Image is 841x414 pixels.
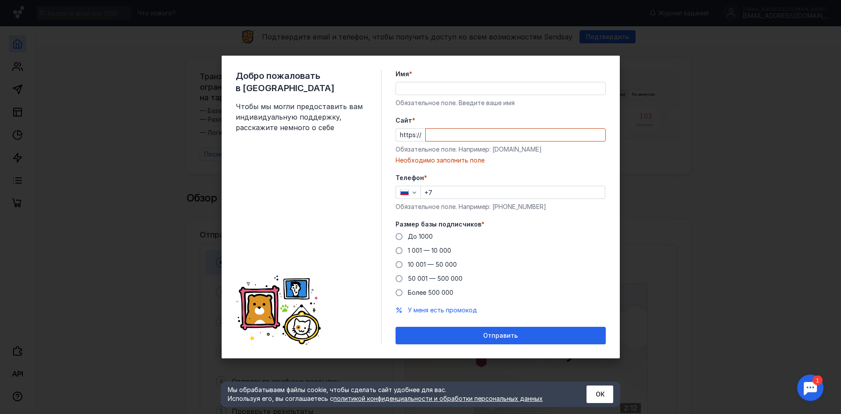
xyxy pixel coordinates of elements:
span: 1 001 — 10 000 [408,247,451,254]
button: У меня есть промокод [408,306,477,315]
span: Телефон [396,173,424,182]
span: Чтобы мы могли предоставить вам индивидуальную поддержку, расскажите немного о себе [236,101,367,133]
div: Мы обрабатываем файлы cookie, чтобы сделать сайт удобнее для вас. Используя его, вы соглашаетесь c [228,386,565,403]
div: Обязательное поле. Например: [DOMAIN_NAME] [396,145,606,154]
div: 1 [20,5,30,15]
span: 10 001 — 50 000 [408,261,457,268]
span: Имя [396,70,409,78]
span: 50 001 — 500 000 [408,275,463,282]
span: Отправить [483,332,518,340]
a: политикой конфиденциальности и обработки персональных данных [333,395,543,402]
span: До 1000 [408,233,433,240]
span: Более 500 000 [408,289,453,296]
span: Добро пожаловать в [GEOGRAPHIC_DATA] [236,70,367,94]
div: Необходимо заполнить поле [396,156,606,165]
div: Обязательное поле. Например: [PHONE_NUMBER] [396,202,606,211]
span: Cайт [396,116,412,125]
button: ОК [587,386,613,403]
div: Обязательное поле. Введите ваше имя [396,99,606,107]
button: Отправить [396,327,606,344]
span: Размер базы подписчиков [396,220,481,229]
